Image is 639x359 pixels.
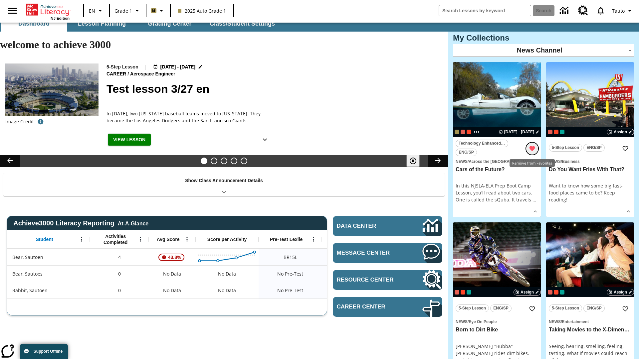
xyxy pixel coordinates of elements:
[148,5,168,17] button: Boost Class color is light brown. Change class color
[108,134,151,146] button: View Lesson
[554,130,558,134] div: Test 1
[607,129,634,135] button: Assign Choose Dates
[562,319,589,324] span: Entertainment
[459,149,474,156] span: ENG/SP
[552,305,579,312] span: 5-Step Lesson
[149,249,195,265] div: , 43.8%, Attention! This student's Average First Try Score of 43.8% is below 65%, Bear, Sautoen
[461,290,465,295] span: Test 1
[623,206,633,216] button: Show Details
[561,319,562,324] span: /
[453,62,541,217] div: lesson details
[469,319,497,324] span: Eye On People
[1,16,67,32] button: Dashboard
[514,289,541,296] button: Assign Choose Dates
[560,130,564,134] div: 2025 Auto Grade 1 A
[12,254,43,261] span: Bear, Sautoen
[118,287,121,294] span: 0
[510,159,555,167] div: Remove from Favorites
[586,305,601,312] span: ENG/SP
[3,173,445,196] div: Show Class Announcement Details
[490,304,512,312] button: ENG/SP
[549,182,631,203] div: Want to know how some big fast-food places came to be? Keep reading!
[562,159,579,164] span: Business
[453,44,634,57] div: News Channel
[552,144,579,151] span: 5-Step Lesson
[207,236,247,242] span: Score per Activity
[165,251,184,263] span: 43.8%
[337,223,400,229] span: Data Center
[160,284,184,297] span: No Data
[456,140,508,147] button: Technology Enhanced Item
[90,282,149,299] div: 0, Rabbit, Sautoen
[136,16,203,32] button: Grading Center
[530,206,540,216] button: Show Details
[106,70,127,78] span: Career
[309,234,319,244] button: Open Menu
[583,144,605,152] button: ENG/SP
[51,16,70,20] span: NJ Edition
[277,287,303,294] span: No Pre-Test, Rabbit, Sautoen
[560,290,564,295] div: 2025 Auto Grade 1 A
[12,270,43,277] span: Bear, Sautoes
[456,318,538,325] span: Topic: News/Eye On People
[548,130,552,134] span: OL 2025 Auto Grade 2
[337,303,402,310] span: Career Center
[5,63,99,116] img: Dodgers stadium.
[160,63,195,70] span: [DATE] - [DATE]
[549,304,582,312] button: 5-Step Lesson
[607,289,634,296] button: Assign Choose Dates
[3,1,22,21] button: Open side menu
[455,290,459,295] div: OL 2025 Auto Grade 2
[322,265,385,282] div: No Data, Bear, Sautoes
[157,236,180,242] span: Avg Score
[182,234,192,244] button: Open Menu
[144,63,146,70] span: |
[26,2,70,20] div: Home
[467,290,471,295] div: 2025 Auto Grade 1 A
[149,282,195,299] div: No Data, Rabbit, Sautoen
[532,196,536,203] span: …
[456,166,538,173] h3: Cars of the Future?
[456,319,468,324] span: News
[554,290,558,295] span: Test 1
[135,234,145,244] button: Open Menu
[586,144,601,151] span: ENG/SP
[461,130,465,134] div: OL 2025 Auto Grade 2
[13,219,148,227] span: Achieve3000 Literacy Reporting
[20,344,68,359] button: Support Offline
[456,304,489,312] button: 5-Step Lesson
[69,16,135,32] button: Lesson Planning
[456,158,538,165] span: Topic: News/Across the US
[467,130,471,134] div: Test 1
[284,254,297,261] span: Beginning reader 15 Lexile, Bear, Sautoen
[106,80,440,97] h2: Test lesson 3/27 en
[34,116,47,128] button: Image credit: David Sucsy/E+/Getty Images
[592,2,609,19] a: Notifications
[333,216,442,236] a: Data Center
[211,158,217,164] button: Slide 2 Ask the Scientist: Furry Friends
[574,2,592,20] a: Resource Center, Will open in new tab
[322,282,385,299] div: No Data, Rabbit, Sautoen
[333,297,442,317] a: Career Center
[94,233,137,245] span: Activities Completed
[215,267,239,281] div: No Data, Bear, Sautoes
[612,7,625,14] span: Tauto
[455,130,459,134] div: Current Class
[277,270,303,277] span: No Pre-Test, Bear, Sautoes
[90,265,149,282] div: 0, Bear, Sautoes
[619,303,631,315] button: Add to Favorites
[77,234,87,244] button: Open Menu
[12,287,48,294] span: Rabbit, Sautoen
[498,129,541,135] button: Jul 01 - Aug 01 Choose Dates
[619,143,631,155] button: Add to Favorites
[270,236,303,242] span: Pre-Test Lexile
[583,304,605,312] button: ENG/SP
[106,63,138,70] p: 5-Step Lesson
[127,71,129,76] span: /
[258,134,272,146] button: Show Details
